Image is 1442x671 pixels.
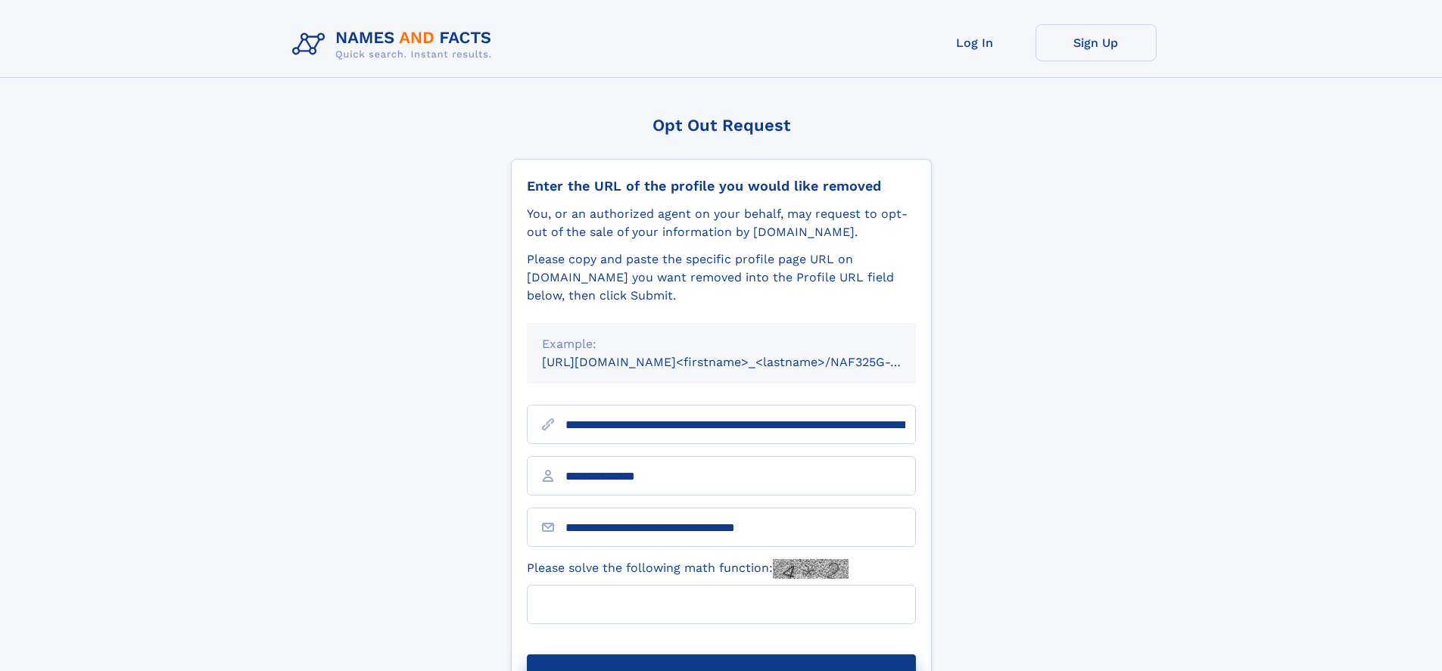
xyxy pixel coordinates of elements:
[527,178,916,194] div: Enter the URL of the profile you would like removed
[286,24,504,65] img: Logo Names and Facts
[542,355,945,369] small: [URL][DOMAIN_NAME]<firstname>_<lastname>/NAF325G-xxxxxxxx
[527,559,849,579] label: Please solve the following math function:
[1036,24,1157,61] a: Sign Up
[542,335,901,353] div: Example:
[527,205,916,241] div: You, or an authorized agent on your behalf, may request to opt-out of the sale of your informatio...
[511,116,932,135] div: Opt Out Request
[527,250,916,305] div: Please copy and paste the specific profile page URL on [DOMAIN_NAME] you want removed into the Pr...
[914,24,1036,61] a: Log In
